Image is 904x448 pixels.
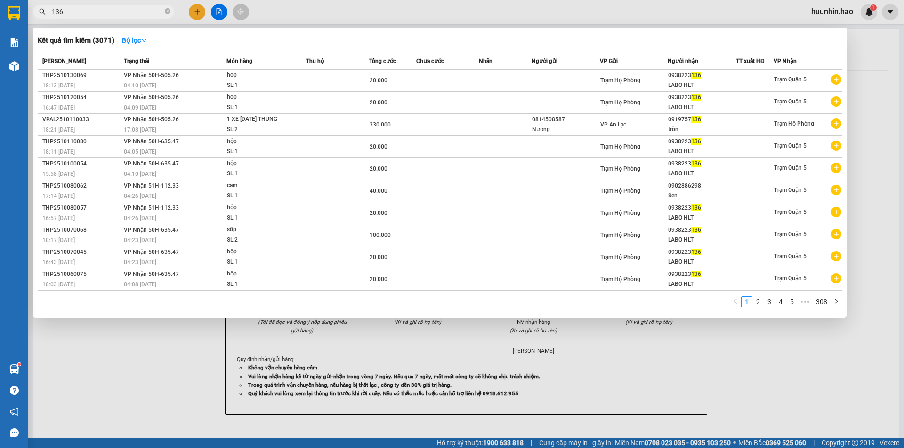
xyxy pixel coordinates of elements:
span: VP Nhận 50H-635.47 [124,271,179,277]
li: Next 5 Pages [798,296,813,307]
div: SL: 1 [227,147,298,157]
span: Trạm Hộ Phòng [600,143,640,150]
span: 04:09 [DATE] [124,104,156,111]
li: 5 [786,296,798,307]
span: notification [10,407,19,416]
span: 20.000 [370,77,387,84]
a: 308 [813,297,830,307]
li: Previous Page [730,296,741,307]
span: Trạm Hộ Phòng [600,77,640,84]
div: SL: 1 [227,279,298,290]
span: Thu hộ [306,58,324,64]
span: 16:57 [DATE] [42,215,75,221]
span: 136 [691,138,701,145]
a: 5 [787,297,797,307]
span: 136 [691,227,701,233]
div: THP2510060075 [42,269,121,279]
span: down [141,37,147,44]
span: Trạng thái [124,58,149,64]
span: Món hàng [226,58,252,64]
span: 20.000 [370,143,387,150]
span: 04:23 [DATE] [124,237,156,244]
div: LABO HLT [668,169,735,179]
span: 330.000 [370,121,391,128]
img: warehouse-icon [9,61,19,71]
div: THP2510080057 [42,203,121,213]
span: plus-circle [831,229,841,239]
span: VP Nhận 50H-505.26 [124,72,179,79]
span: VP Nhận 50H-635.47 [124,160,179,167]
div: VPAL2510110033 [42,115,121,125]
img: solution-icon [9,38,19,47]
span: VP Nhận [774,58,797,64]
span: 17:08 [DATE] [124,126,156,133]
span: VP Nhận 51H-112.33 [124,182,179,189]
div: SL: 1 [227,102,298,113]
div: LABO HLT [668,235,735,245]
span: 16:43 [DATE] [42,259,75,266]
span: plus-circle [831,118,841,129]
a: 1 [742,297,752,307]
div: hộp [227,247,298,257]
div: 0938223 [668,137,735,147]
div: THP2510120054 [42,93,121,102]
div: SL: 1 [227,80,298,91]
span: Trạm Quận 5 [774,253,807,259]
div: LABO HLT [668,80,735,90]
span: VP Nhận 50H-635.47 [124,227,179,233]
span: VP An Lạc [600,121,626,128]
span: Trạm Quận 5 [774,187,807,193]
span: Chưa cước [416,58,444,64]
div: THP2510080062 [42,181,121,191]
span: 20.000 [370,276,387,283]
span: close-circle [165,8,170,16]
div: Sen [668,191,735,201]
span: Trạm Hộ Phòng [600,210,640,216]
span: 136 [691,249,701,255]
span: Trạm Hộ Phòng [600,165,640,172]
sup: 1 [18,363,21,366]
span: 17:14 [DATE] [42,193,75,199]
div: 0902886298 [668,181,735,191]
div: THP2510100054 [42,159,121,169]
span: 100.000 [370,232,391,238]
div: hop [227,70,298,80]
span: VP Nhận 50H-505.26 [124,116,179,123]
span: Trạm Hộ Phòng [600,232,640,238]
input: Tìm tên, số ĐT hoặc mã đơn [52,7,163,17]
span: VP Nhận 50H-635.47 [124,249,179,255]
li: 308 [813,296,831,307]
strong: Bộ lọc [122,37,147,44]
div: LABO HLT [668,102,735,112]
span: 16:47 [DATE] [42,104,75,111]
div: 0938223 [668,203,735,213]
span: 04:08 [DATE] [124,281,156,288]
div: SL: 1 [227,257,298,267]
div: 0919757 [668,115,735,125]
span: VP Nhận 50H-635.47 [124,138,179,145]
div: 0938223 [668,93,735,102]
div: hộp [227,136,298,147]
span: VP Nhận 50H-505.26 [124,94,179,101]
span: 18:21 [DATE] [42,126,75,133]
span: 20.000 [370,99,387,106]
div: LABO HLT [668,279,735,289]
button: right [831,296,842,307]
div: THP2510070068 [42,225,121,235]
div: hộp [227,269,298,279]
a: 2 [753,297,763,307]
div: 0814508587 [532,115,599,125]
span: 04:05 [DATE] [124,149,156,155]
div: tròn [668,125,735,134]
span: Trạm Quận 5 [774,231,807,237]
span: 04:26 [DATE] [124,215,156,221]
div: SL: 1 [227,191,298,201]
span: 20.000 [370,254,387,260]
div: LABO HLT [668,257,735,267]
span: Trạm Quận 5 [774,76,807,83]
span: plus-circle [831,185,841,195]
span: plus-circle [831,141,841,151]
span: plus-circle [831,96,841,107]
span: message [10,428,19,437]
div: hop [227,92,298,102]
